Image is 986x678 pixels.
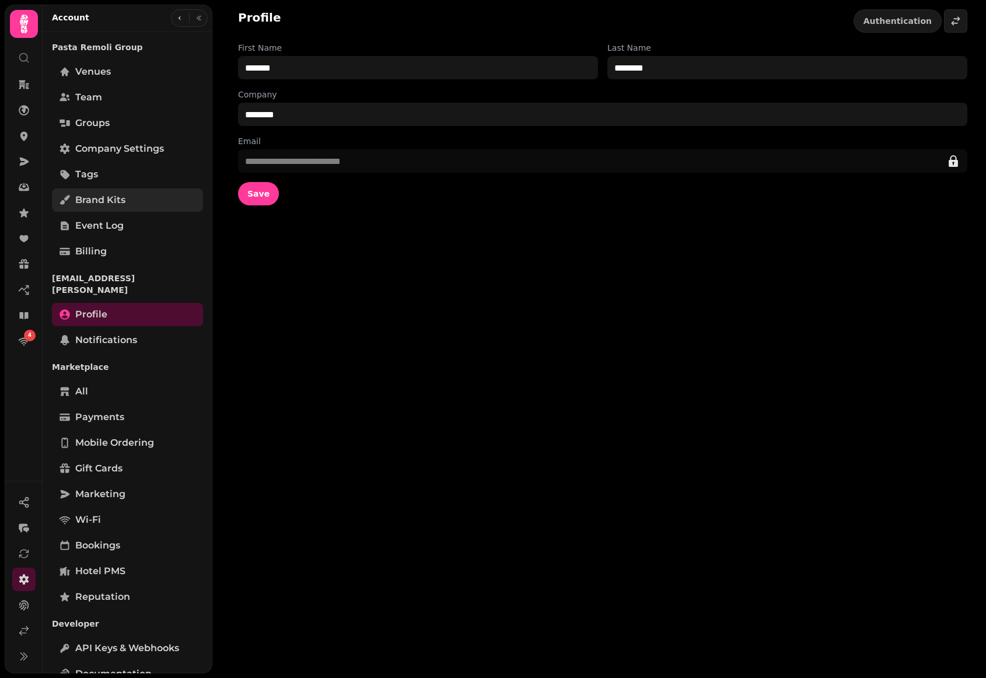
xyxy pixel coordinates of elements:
[52,613,203,634] p: Developer
[52,188,203,212] a: Brand Kits
[942,149,965,173] button: edit
[52,560,203,583] a: Hotel PMS
[52,163,203,186] a: Tags
[75,436,154,450] span: Mobile ordering
[52,431,203,455] a: Mobile ordering
[854,9,942,33] button: Authentication
[75,65,111,79] span: Venues
[75,116,110,130] span: Groups
[75,193,125,207] span: Brand Kits
[607,42,967,54] label: Last Name
[75,539,120,553] span: Bookings
[75,142,164,156] span: Company settings
[238,89,967,100] label: Company
[238,9,281,26] h2: Profile
[75,219,124,233] span: Event log
[52,585,203,609] a: Reputation
[75,244,107,258] span: Billing
[75,167,98,181] span: Tags
[75,385,88,399] span: All
[52,357,203,378] p: Marketplace
[52,328,203,352] a: Notifications
[52,240,203,263] a: Billing
[52,380,203,403] a: All
[75,487,125,501] span: Marketing
[52,406,203,429] a: Payments
[52,86,203,109] a: Team
[863,17,932,25] span: Authentication
[52,37,203,58] p: Pasta Remoli Group
[52,111,203,135] a: Groups
[75,410,124,424] span: Payments
[12,330,36,353] a: 4
[28,331,32,340] span: 4
[247,190,270,198] span: Save
[52,60,203,83] a: Venues
[52,137,203,160] a: Company settings
[52,457,203,480] a: Gift cards
[238,182,279,205] button: Save
[75,307,107,321] span: Profile
[75,641,179,655] span: API keys & webhooks
[52,534,203,557] a: Bookings
[52,12,89,23] h2: Account
[52,303,203,326] a: Profile
[75,462,123,476] span: Gift cards
[75,333,137,347] span: Notifications
[75,590,130,604] span: Reputation
[52,268,203,300] p: [EMAIL_ADDRESS][PERSON_NAME]
[52,508,203,532] a: Wi-Fi
[75,513,101,527] span: Wi-Fi
[52,483,203,506] a: Marketing
[52,214,203,237] a: Event log
[52,637,203,660] a: API keys & webhooks
[75,564,125,578] span: Hotel PMS
[75,90,102,104] span: Team
[238,135,967,147] label: Email
[238,42,598,54] label: First Name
